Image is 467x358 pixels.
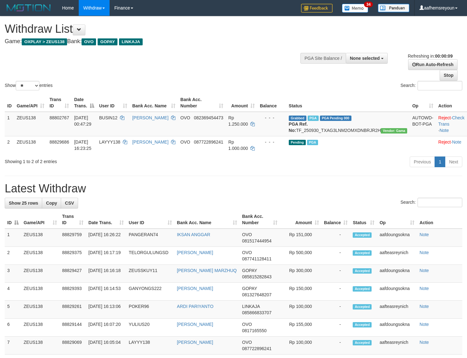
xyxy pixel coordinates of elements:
label: Search: [401,81,462,90]
td: 88829261 [60,301,86,319]
span: Show 25 rows [9,201,38,206]
span: OVO [242,250,252,255]
span: OVO [242,322,252,327]
td: 88829427 [60,265,86,283]
th: Balance [257,94,286,112]
h1: Withdraw List [5,23,305,35]
td: YULIUS20 [126,319,174,337]
td: 2 [5,136,14,154]
span: Copy [46,201,57,206]
td: 7 [5,337,21,355]
th: Bank Acc. Number: activate to sort column ascending [240,211,280,229]
th: Action [436,94,467,112]
td: 4 [5,283,21,301]
th: Date Trans.: activate to sort column ascending [86,211,126,229]
th: Date Trans.: activate to sort column descending [71,94,96,112]
img: MOTION_logo.png [5,3,53,13]
span: Marked by aafnoeunsreypich [307,140,318,145]
img: panduan.png [378,4,409,12]
div: - - - [260,115,284,121]
span: Copy 082369454473 to clipboard [194,115,223,120]
td: - [322,229,350,247]
td: ZEUSSKUY11 [126,265,174,283]
td: Rp 100,000 [280,301,322,319]
th: User ID: activate to sort column ascending [126,211,174,229]
a: Check Trans [438,115,464,127]
a: Note [440,128,449,133]
td: ZEUS138 [14,136,47,154]
a: ARDI PARIYANTO [177,304,214,309]
th: Op: activate to sort column ascending [377,211,417,229]
td: [DATE] 16:16:18 [86,265,126,283]
td: LAYYY138 [126,337,174,355]
img: Feedback.jpg [301,4,333,13]
td: Rp 300,000 [280,265,322,283]
a: Run Auto-Refresh [408,59,458,70]
img: Button%20Memo.svg [342,4,368,13]
span: PGA Pending [320,116,351,121]
td: POKER96 [126,301,174,319]
th: ID: activate to sort column descending [5,211,21,229]
span: Accepted [353,340,372,345]
span: Copy 087722896241 to clipboard [242,346,271,351]
td: ZEUS138 [14,112,47,136]
th: Action [417,211,462,229]
span: Copy 081517444954 to clipboard [242,238,271,243]
span: 88802767 [49,115,69,120]
th: ID [5,94,14,112]
td: ZEUS138 [21,247,60,265]
td: PANGERAN74 [126,229,174,247]
span: [DATE] 16:23:25 [74,139,91,151]
h4: Game: Bank: [5,38,305,45]
th: Status [286,94,410,112]
th: Game/API: activate to sort column ascending [21,211,60,229]
span: [DATE] 00:47:29 [74,115,91,127]
span: Pending [289,140,306,145]
td: aafdoungsokna [377,265,417,283]
a: Show 25 rows [5,198,42,208]
td: 88829759 [60,229,86,247]
input: Search: [418,198,462,207]
b: PGA Ref. No: [289,122,308,133]
td: · [436,136,467,154]
td: ZEUS138 [21,265,60,283]
td: 88829069 [60,337,86,355]
span: GOPAY [98,38,117,45]
td: ZEUS138 [21,283,60,301]
a: Stop [440,70,458,81]
th: Trans ID: activate to sort column ascending [60,211,86,229]
td: [DATE] 16:14:53 [86,283,126,301]
span: Rp 1.000.000 [228,139,248,151]
a: Previous [410,156,435,167]
span: Accepted [353,322,372,327]
a: Note [419,268,429,273]
td: ZEUS138 [21,319,60,337]
td: [DATE] 16:17:19 [86,247,126,265]
th: Op: activate to sort column ascending [410,94,436,112]
span: LINKAJA [119,38,143,45]
span: GOPAY [242,286,257,291]
td: 88829393 [60,283,86,301]
a: Note [419,322,429,327]
td: Rp 500,000 [280,247,322,265]
td: aafdoungsokna [377,229,417,247]
td: aafteasreynich [377,247,417,265]
td: - [322,247,350,265]
a: Reject [438,115,451,120]
a: Next [445,156,462,167]
td: aafdoungsokna [377,283,417,301]
a: [PERSON_NAME] MARZHUQ [177,268,237,273]
a: [PERSON_NAME] [177,250,213,255]
a: Copy [42,198,61,208]
th: User ID: activate to sort column ascending [97,94,130,112]
h1: Latest Withdraw [5,182,462,195]
span: CSV [65,201,74,206]
span: Vendor URL: https://trx31.1velocity.biz [381,128,407,134]
div: PGA Site Balance / [300,53,346,64]
span: OVO [242,340,252,345]
td: GANYONGS222 [126,283,174,301]
label: Show entries [5,81,53,90]
a: Note [419,232,429,237]
span: Refreshing in: [408,54,453,59]
span: OXPLAY > ZEUS138 [22,38,67,45]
